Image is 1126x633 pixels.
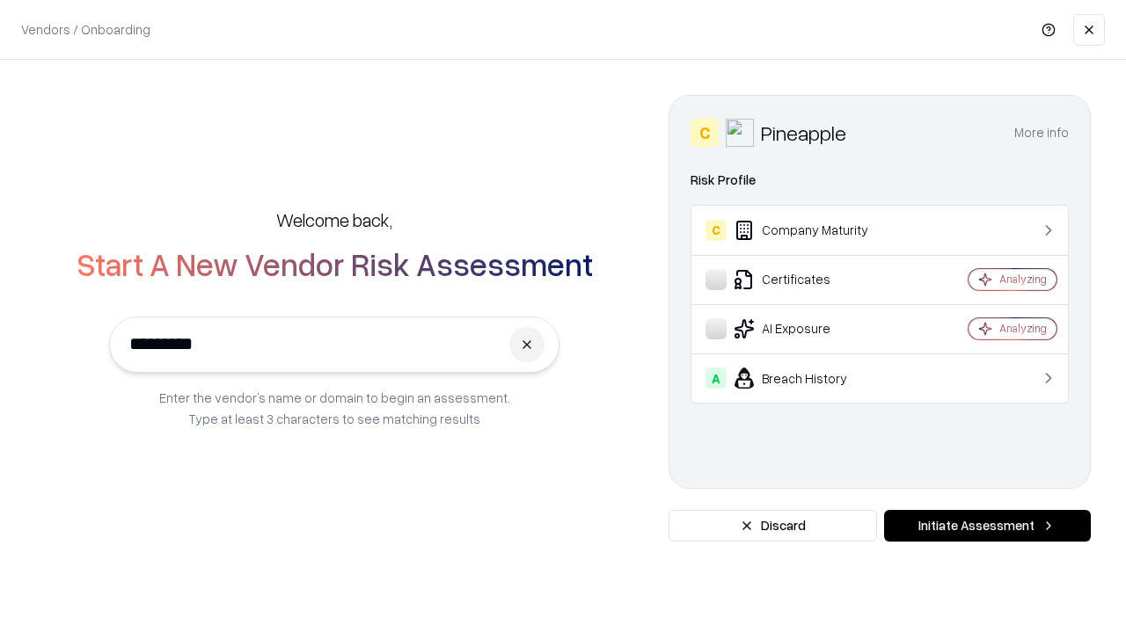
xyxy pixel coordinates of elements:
[999,321,1047,336] div: Analyzing
[706,220,727,241] div: C
[276,207,392,232] h5: Welcome back,
[706,220,916,241] div: Company Maturity
[691,170,1069,191] div: Risk Profile
[706,269,916,290] div: Certificates
[669,510,877,542] button: Discard
[691,119,719,147] div: C
[706,367,916,389] div: Breach History
[159,387,510,429] p: Enter the vendor’s name or domain to begin an assessment. Type at least 3 characters to see match...
[999,272,1047,287] div: Analyzing
[726,119,754,147] img: Pineapple
[77,246,593,281] h2: Start A New Vendor Risk Assessment
[706,367,727,389] div: A
[1014,117,1069,149] button: More info
[21,20,150,39] p: Vendors / Onboarding
[761,119,846,147] div: Pineapple
[706,318,916,339] div: AI Exposure
[884,510,1091,542] button: Initiate Assessment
